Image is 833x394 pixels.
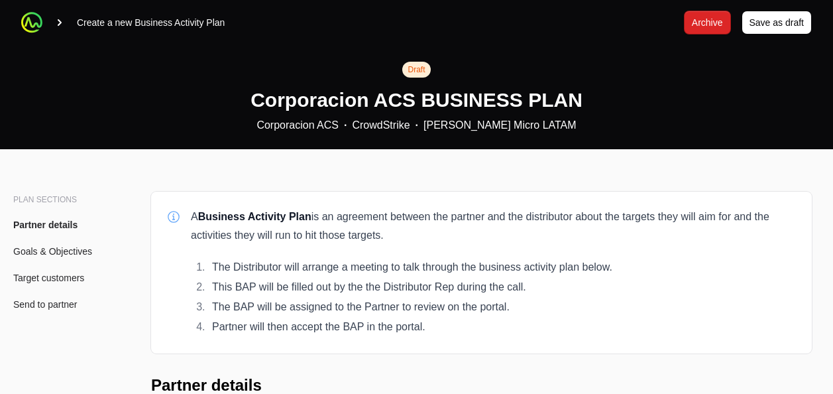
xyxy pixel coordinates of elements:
[256,117,576,133] div: Corporacion ACS CrowdStrike [PERSON_NAME] Micro LATAM
[198,211,311,222] strong: Business Activity Plan
[344,117,347,133] b: ·
[208,318,796,336] li: Partner will then accept the BAP in the portal.
[692,15,723,31] span: Archive
[684,11,731,34] button: Archive
[208,258,796,277] li: The Distributor will arrange a meeting to talk through the business activity plan below.
[21,12,42,33] img: ActivitySource
[750,15,805,31] span: Save as draft
[191,208,796,245] div: A is an agreement between the partner and the distributor about the targets they will aim for and...
[77,16,225,29] p: Create a new Business Activity Plan
[208,278,796,296] li: This BAP will be filled out by the the Distributor Rep during the call.
[13,299,78,310] a: Send to partner
[13,220,78,230] a: Partner details
[13,246,92,257] a: Goals & Objectives
[208,298,796,316] li: The BAP will be assigned to the Partner to review on the portal.
[416,117,418,133] b: ·
[742,11,812,34] button: Save as draft
[13,273,84,283] a: Target customers
[13,194,103,205] h3: Plan sections
[250,88,583,112] h1: Corporacion ACS BUSINESS PLAN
